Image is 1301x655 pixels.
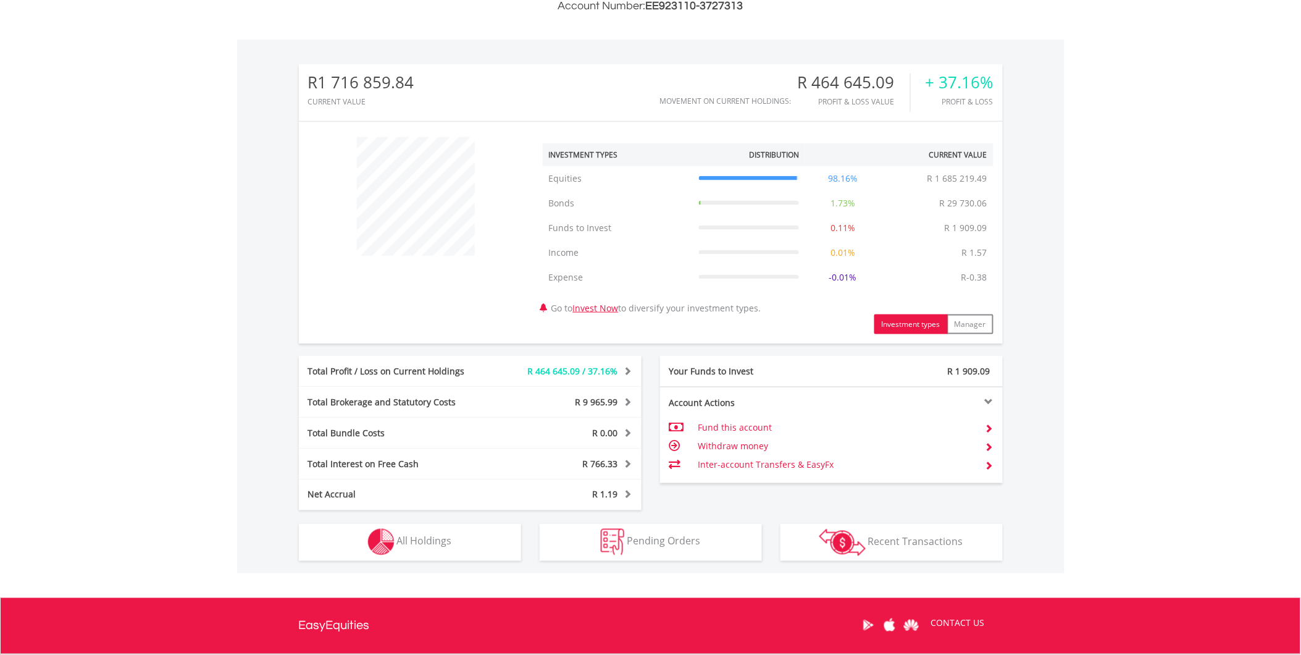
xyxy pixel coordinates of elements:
[819,529,866,556] img: transactions-zar-wht.png
[543,143,693,166] th: Investment Types
[660,397,832,409] div: Account Actions
[805,240,881,265] td: 0.01%
[881,143,994,166] th: Current Value
[948,365,990,377] span: R 1 909.09
[573,302,619,314] a: Invest Now
[533,131,1003,334] div: Go to to diversify your investment types.
[698,418,975,437] td: Fund this account
[368,529,395,556] img: holdings-wht.png
[543,240,693,265] td: Income
[698,437,975,455] td: Withdraw money
[601,529,624,556] img: pending_instructions-wht.png
[805,166,881,191] td: 98.16%
[543,191,693,216] td: Bonds
[299,427,499,439] div: Total Bundle Costs
[926,98,994,106] div: Profit & Loss
[698,455,975,474] td: Inter-account Transfers & EasyFx
[299,458,499,470] div: Total Interest on Free Cash
[308,98,414,106] div: CURRENT VALUE
[805,191,881,216] td: 1.73%
[956,240,994,265] td: R 1.57
[874,315,948,334] button: Investment types
[299,598,370,654] a: EasyEquities
[955,265,994,290] td: R-0.38
[798,98,910,106] div: Profit & Loss Value
[798,74,910,91] div: R 464 645.09
[543,265,693,290] td: Expense
[308,74,414,91] div: R1 716 859.84
[879,606,901,644] a: Apple
[921,166,994,191] td: R 1 685 219.49
[660,365,832,378] div: Your Funds to Invest
[947,315,994,334] button: Manager
[397,535,452,548] span: All Holdings
[780,524,1003,561] button: Recent Transactions
[299,396,499,408] div: Total Brokerage and Statutory Costs
[627,535,700,548] span: Pending Orders
[926,74,994,91] div: + 37.16%
[543,166,693,191] td: Equities
[749,150,799,160] div: Distribution
[528,365,618,377] span: R 464 645.09 / 37.16%
[299,489,499,501] div: Net Accrual
[939,216,994,240] td: R 1 909.09
[299,365,499,378] div: Total Profit / Loss on Current Holdings
[583,458,618,470] span: R 766.33
[805,216,881,240] td: 0.11%
[575,396,618,408] span: R 9 965.99
[922,606,994,641] a: CONTACT US
[868,535,963,548] span: Recent Transactions
[593,489,618,501] span: R 1.19
[660,97,792,105] div: Movement on Current Holdings:
[934,191,994,216] td: R 29 730.06
[593,427,618,439] span: R 0.00
[858,606,879,644] a: Google Play
[540,524,762,561] button: Pending Orders
[543,216,693,240] td: Funds to Invest
[299,524,521,561] button: All Holdings
[805,265,881,290] td: -0.01%
[901,606,922,644] a: Huawei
